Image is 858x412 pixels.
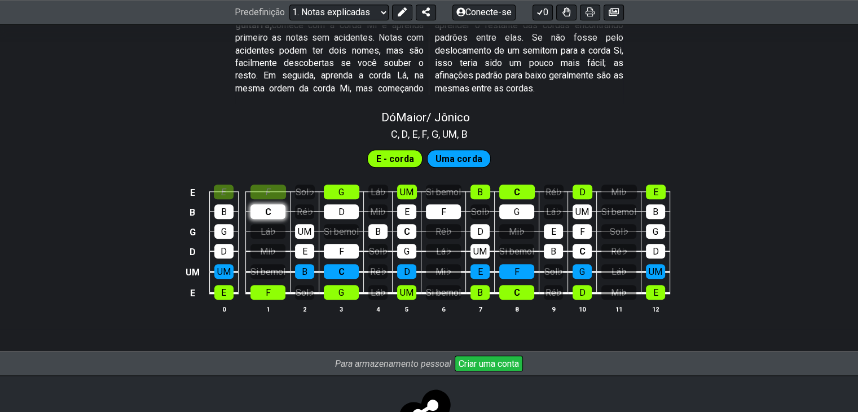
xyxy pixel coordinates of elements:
font: C [579,246,586,257]
button: Alternar Destreza para todos os trastes [556,5,577,20]
font: Lá♭ [371,187,386,198]
font: Predefinição [235,7,285,18]
font: G [653,226,658,237]
font: B [302,266,307,277]
font: 1 [266,305,270,313]
font: B [477,287,483,298]
font: Dó [381,111,396,124]
font: UM [473,246,487,257]
button: Imprimir [580,5,600,20]
font: B [551,246,556,257]
button: Criar imagem [604,5,624,20]
font: E [221,287,226,298]
span: Primeiro habilite o modo de edição completa para editar [435,151,482,167]
font: G [514,207,520,217]
font: B [461,128,468,140]
font: Si bemol [324,226,359,237]
font: Lá♭ [611,266,627,277]
font: , [418,128,420,140]
font: D [579,187,586,198]
font: B [221,207,227,217]
font: UM [575,207,589,217]
font: E [653,187,658,198]
font: 5 [405,305,408,313]
font: 9 [552,305,555,313]
font: Sol♭ [471,207,490,217]
font: Sol♭ [610,226,628,237]
font: G [221,226,227,237]
font: G [432,128,438,140]
font: G [338,287,344,298]
font: Uma corda [435,154,482,164]
font: C [404,226,410,237]
font: 12 [652,305,659,313]
font: Si bemol [499,246,534,257]
font: C [514,187,520,198]
font: UM [298,226,311,237]
font: 2 [303,305,306,313]
font: B [653,207,658,217]
font: C [338,266,345,277]
font: E [478,266,483,277]
font: B [477,187,483,198]
font: Ré♭ [297,207,313,217]
font: / Jônico [426,111,470,124]
font: Mi♭ [509,226,525,237]
font: G [579,266,585,277]
font: E [551,226,556,237]
font: comece com a corda Mi e aprenda primeiro as notas sem acidentes. Notas com acidentes podem ter do... [235,7,623,93]
font: F [266,187,271,198]
font: G [338,187,344,198]
font: Si bemol [250,266,285,277]
font: 3 [340,305,343,313]
font: F [441,207,446,217]
font: UM [217,266,231,277]
font: B [375,226,381,237]
font: , [427,128,429,140]
font: E [221,187,226,198]
font: D [221,246,227,257]
font: Ré♭ [370,266,386,277]
font: C [391,128,398,140]
font: C [265,207,271,217]
font: F [266,287,271,298]
font: Sol♭ [369,246,388,257]
font: D [402,128,408,140]
font: UM [400,287,413,298]
font: UM [186,266,200,277]
font: UM [400,187,413,198]
font: , [408,128,410,140]
button: Editar predefinição [392,5,412,20]
font: Si bemol [426,287,461,298]
font: Lá♭ [261,226,276,237]
section: Classes de afinação de escala [386,124,473,142]
font: Lá♭ [371,287,386,298]
font: E [302,246,307,257]
font: Sol♭ [544,266,563,277]
font: UM [442,128,457,140]
font: Si bemol [426,187,461,198]
font: F [422,128,427,140]
font: 10 [579,305,586,313]
font: Ré♭ [435,226,452,237]
font: E [404,207,410,217]
font: 0 [222,305,226,313]
font: D [404,266,410,277]
font: , [438,128,440,140]
font: F [339,246,344,257]
font: 7 [478,305,482,313]
font: G [404,246,410,257]
font: D [190,246,196,257]
font: D [477,226,483,237]
font: Si bemol [601,207,636,217]
font: Lá♭ [436,246,451,257]
font: Sol♭ [296,187,314,198]
font: E [412,128,418,140]
font: G [190,226,196,237]
font: 4 [376,305,380,313]
font: , [398,128,399,140]
font: Mi♭ [260,246,276,257]
font: Maior [396,111,426,124]
font: Para aprender as notas do braço da guitarra, [235,7,424,30]
font: D [338,207,345,217]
